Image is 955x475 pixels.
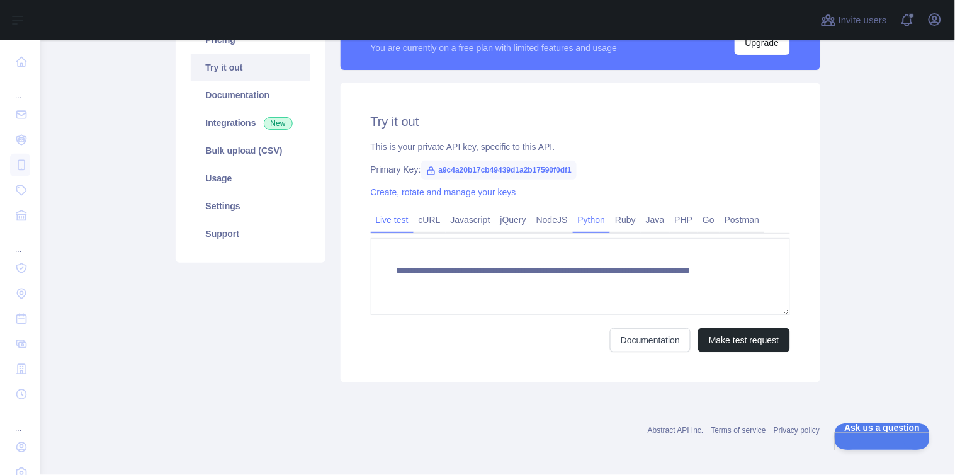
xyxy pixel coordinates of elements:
[371,187,516,197] a: Create, rotate and manage your keys
[10,408,30,433] div: ...
[371,210,414,230] a: Live test
[414,210,446,230] a: cURL
[531,210,573,230] a: NodeJS
[774,426,820,435] a: Privacy policy
[421,161,577,180] span: a9c4a20b17cb49439d1a2b17590f0df1
[711,426,766,435] a: Terms of service
[191,137,310,164] a: Bulk upload (CSV)
[610,328,691,352] a: Documentation
[264,117,293,130] span: New
[720,210,764,230] a: Postman
[648,426,704,435] a: Abstract API Inc.
[191,54,310,81] a: Try it out
[735,31,790,55] button: Upgrade
[641,210,670,230] a: Java
[191,192,310,220] a: Settings
[191,81,310,109] a: Documentation
[818,10,890,30] button: Invite users
[371,113,790,130] h2: Try it out
[610,210,641,230] a: Ruby
[670,210,698,230] a: PHP
[191,164,310,192] a: Usage
[371,42,618,54] div: You are currently on a free plan with limited features and usage
[495,210,531,230] a: jQuery
[371,163,790,176] div: Primary Key:
[10,229,30,255] div: ...
[371,140,790,153] div: This is your private API key, specific to this API.
[698,328,789,352] button: Make test request
[191,220,310,248] a: Support
[446,210,495,230] a: Javascript
[835,423,930,450] iframe: Help Scout Beacon - Open
[573,210,611,230] a: Python
[191,109,310,137] a: Integrations New
[839,13,887,28] span: Invite users
[698,210,720,230] a: Go
[10,76,30,101] div: ...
